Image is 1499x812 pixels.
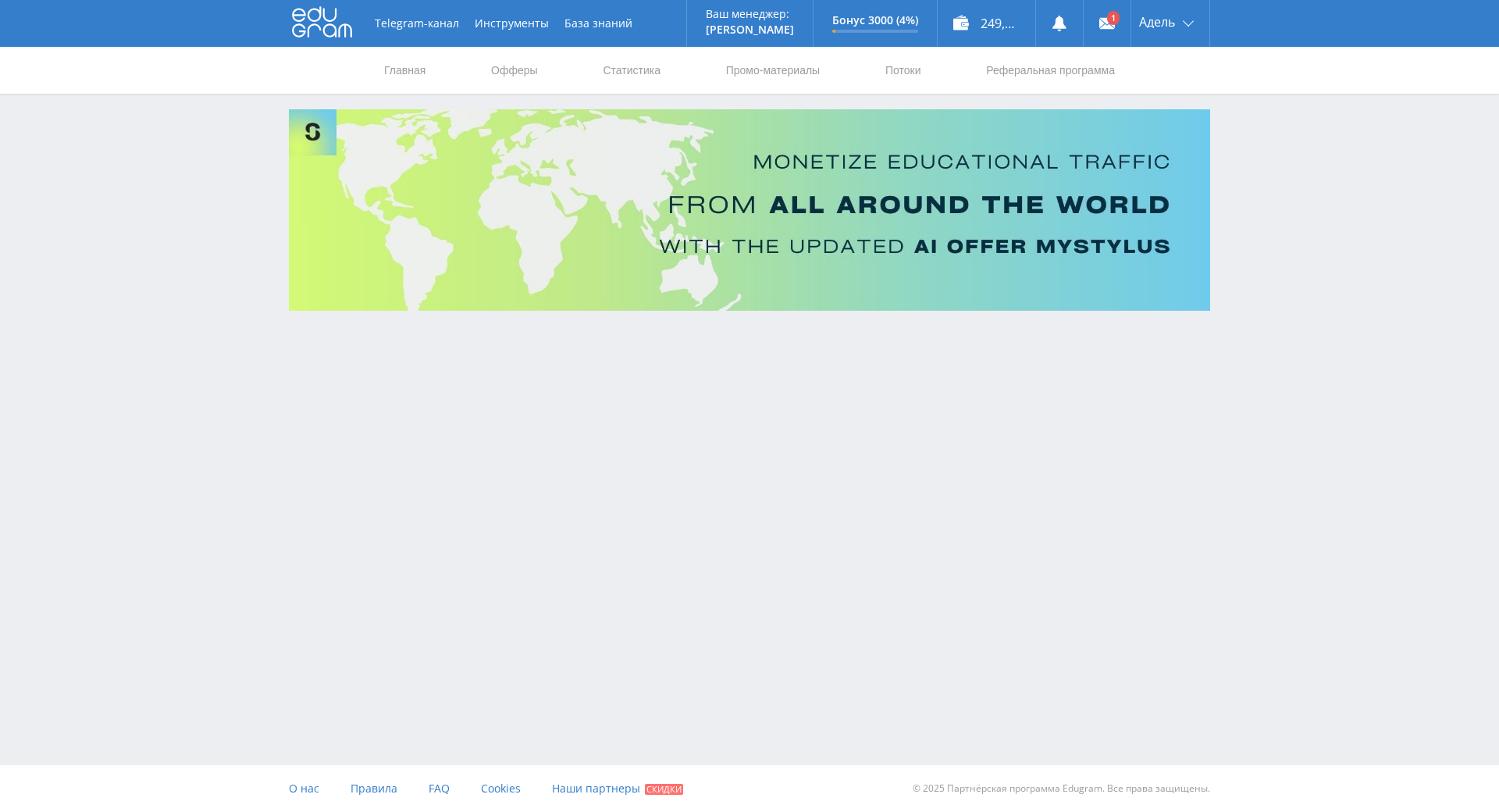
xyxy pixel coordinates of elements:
span: Cookies [481,781,521,796]
p: Ваш менеджер: [706,8,794,20]
a: Наши партнеры Скидки [552,765,683,812]
a: Промо-материалы [725,47,821,94]
a: О нас [289,765,319,812]
a: Офферы [490,47,539,94]
a: Статистика [601,47,662,94]
div: © 2025 Партнёрская программа Edugram. Все права защищены. [757,765,1210,812]
a: FAQ [429,765,450,812]
span: FAQ [429,781,450,796]
a: Главная [383,47,427,94]
a: Потоки [884,47,923,94]
a: Cookies [481,765,521,812]
span: Скидки [645,784,683,795]
a: Правила [351,765,397,812]
span: О нас [289,781,319,796]
span: Адель [1139,16,1175,28]
a: Реферальная программа [984,47,1116,94]
p: Бонус 3000 (4%) [832,14,918,27]
p: [PERSON_NAME] [706,23,794,36]
span: Наши партнеры [552,781,640,796]
img: Banner [289,109,1210,311]
span: Правила [351,781,397,796]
